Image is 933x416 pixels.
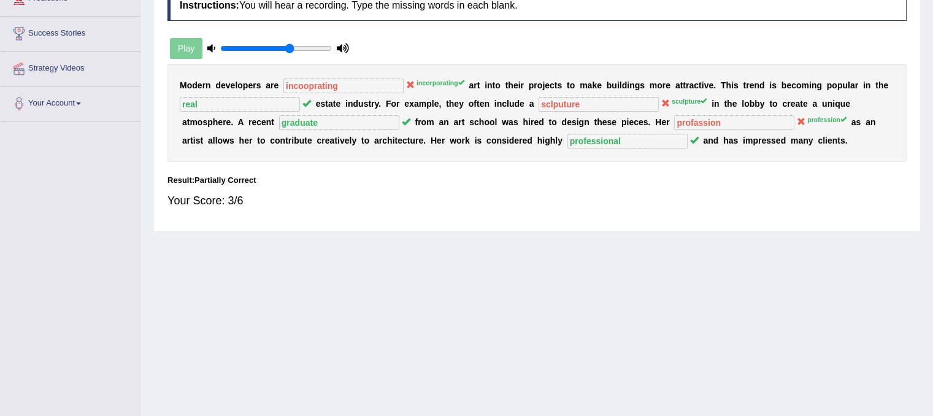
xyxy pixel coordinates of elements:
b: e [345,136,350,145]
b: e [545,80,550,90]
b: t [285,136,288,145]
b: e [791,99,796,109]
b: h [239,136,245,145]
b: i [626,117,629,127]
b: e [708,80,713,90]
b: A [238,117,244,127]
b: o [198,117,203,127]
b: n [812,80,817,90]
b: n [348,99,353,109]
b: r [371,99,374,109]
b: e [534,117,539,127]
b: s [229,136,234,145]
b: c [550,80,555,90]
b: o [391,99,396,109]
b: . [378,99,381,109]
b: o [237,80,243,90]
b: d [514,99,520,109]
b: a [414,99,419,109]
b: r [253,80,256,90]
b: b [754,99,760,109]
b: e [454,99,459,109]
b: a [675,80,680,90]
b: i [863,80,866,90]
b: a [439,117,443,127]
b: w [502,117,509,127]
b: o [490,117,495,127]
b: d [192,80,198,90]
input: blank [180,97,300,112]
b: r [202,80,205,90]
b: r [458,117,461,127]
b: r [686,80,689,90]
b: u [840,99,846,109]
b: c [634,117,639,127]
b: e [251,117,256,127]
b: n [866,80,871,90]
b: s [469,117,474,127]
b: c [791,80,796,90]
b: o [744,99,750,109]
b: o [832,80,837,90]
b: h [727,99,732,109]
b: t [680,80,683,90]
b: i [485,80,487,90]
b: l [432,99,434,109]
b: m [190,117,197,127]
b: r [534,80,537,90]
b: r [746,80,749,90]
sup: incorporating [417,79,464,87]
a: Your Account [1,87,140,117]
b: g [635,80,640,90]
b: p [827,80,832,90]
b: s [607,117,612,127]
b: c [317,136,321,145]
b: o [484,117,490,127]
b: t [394,136,397,145]
b: a [509,117,513,127]
b: l [235,80,237,90]
b: x [409,99,414,109]
b: a [266,80,271,90]
b: o [187,80,193,90]
b: m [426,117,434,127]
b: n [280,136,286,145]
b: i [345,99,348,109]
b: s [364,99,369,109]
b: l [742,99,744,109]
b: y [351,136,356,145]
b: . [231,117,233,127]
b: , [439,99,441,109]
b: i [393,136,395,145]
b: c [502,99,507,109]
input: blank [674,115,794,130]
b: e [480,99,485,109]
b: l [507,99,509,109]
b: . [648,117,650,127]
b: v [704,80,709,90]
input: blank [279,115,399,130]
b: H [655,117,661,127]
b: r [223,117,226,127]
b: a [812,99,817,109]
b: s [772,80,777,90]
b: r [520,80,523,90]
b: i [832,99,835,109]
b: t [548,117,551,127]
b: u [509,99,515,109]
b: e [261,117,266,127]
b: t [190,136,193,145]
b: f [474,99,477,109]
b: t [683,80,686,90]
b: l [620,80,622,90]
b: i [731,80,734,90]
b: l [848,80,850,90]
b: e [602,117,607,127]
b: t [462,117,465,127]
b: t [724,99,727,109]
b: n [266,117,272,127]
b: e [666,80,670,90]
b: b [781,80,787,90]
b: a [328,99,333,109]
b: p [243,80,248,90]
